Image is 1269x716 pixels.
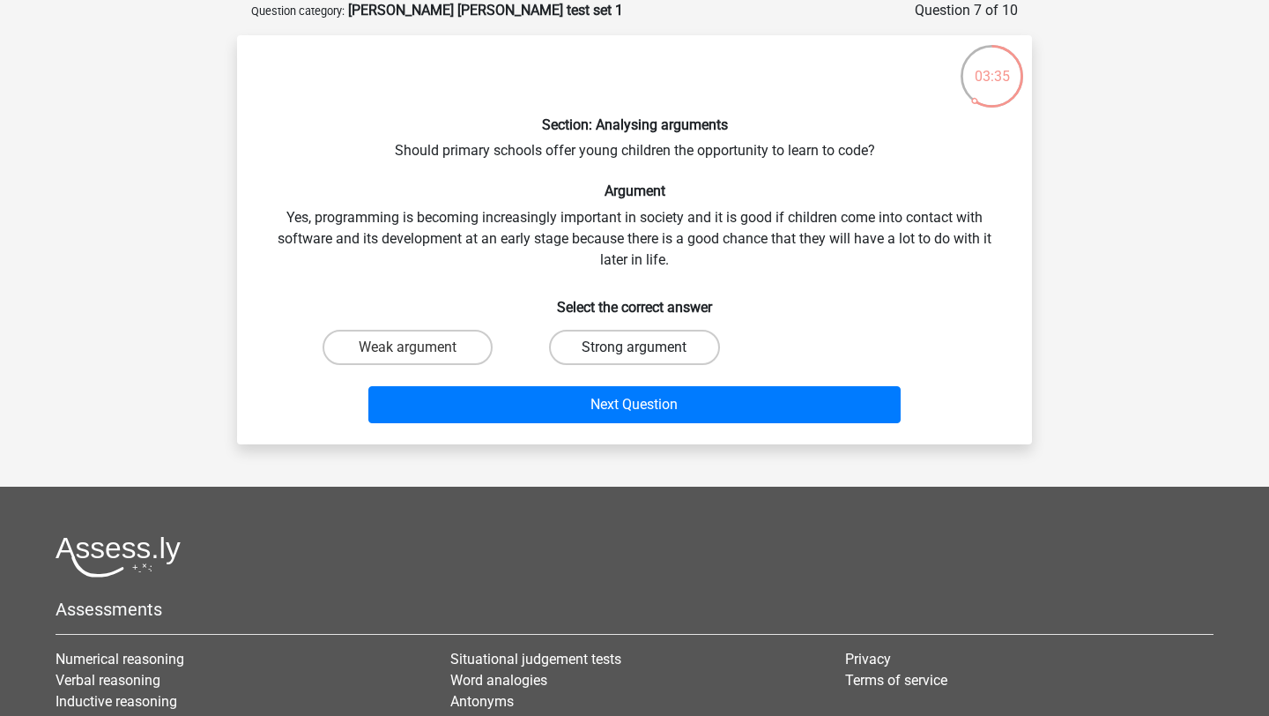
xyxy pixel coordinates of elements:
[56,672,160,689] a: Verbal reasoning
[56,651,184,668] a: Numerical reasoning
[450,672,547,689] a: Word analogies
[265,285,1004,316] h6: Select the correct answer
[323,330,493,365] label: Weak argument
[348,2,623,19] strong: [PERSON_NAME] [PERSON_NAME] test set 1
[959,43,1025,87] div: 03:35
[265,116,1004,133] h6: Section: Analysing arguments
[244,49,1025,430] div: Should primary schools offer young children the opportunity to learn to code? Yes, programming is...
[56,536,181,578] img: Assessly logo
[265,183,1004,199] h6: Argument
[251,4,345,18] small: Question category:
[549,330,719,365] label: Strong argument
[845,672,947,689] a: Terms of service
[450,651,621,668] a: Situational judgement tests
[450,693,514,710] a: Antonyms
[368,386,902,423] button: Next Question
[845,651,891,668] a: Privacy
[56,599,1213,620] h5: Assessments
[56,693,177,710] a: Inductive reasoning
